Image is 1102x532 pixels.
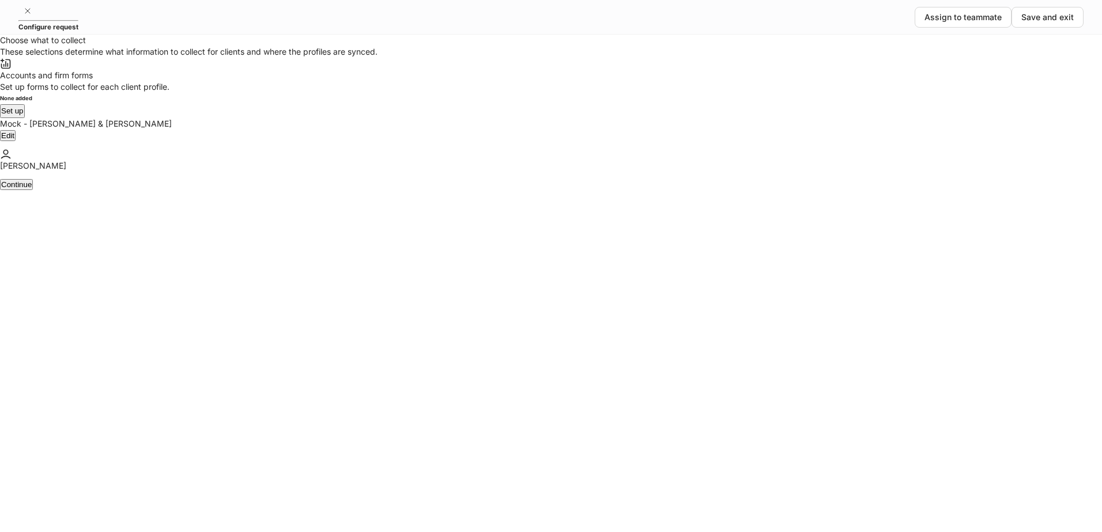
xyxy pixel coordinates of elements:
[1,105,24,117] div: Set up
[1021,12,1074,23] div: Save and exit
[18,21,78,33] h5: Configure request
[924,12,1002,23] div: Assign to teammate
[915,7,1012,28] button: Assign to teammate
[1,180,32,189] div: Continue
[1012,7,1084,28] button: Save and exit
[1,131,14,140] div: Edit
